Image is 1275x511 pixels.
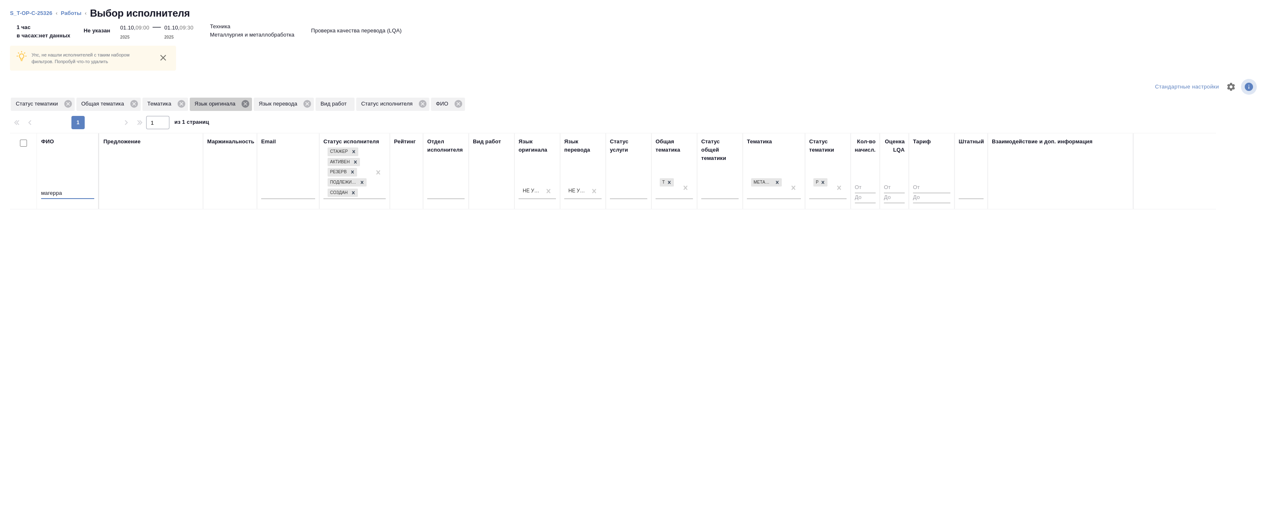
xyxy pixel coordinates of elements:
[913,183,950,193] input: От
[120,25,135,31] p: 01.10,
[32,52,150,65] p: Упс, не нашли исполнителей с таким набором фильтров. Попробуй что-то удалить
[356,98,429,111] div: Статус исполнителя
[327,147,359,157] div: Стажер, Активен, Резерв, Подлежит внедрению, Создан
[328,168,348,177] div: Резерв
[323,138,379,146] div: Статус исполнителя
[610,138,647,154] div: Статус услуги
[61,10,82,16] a: Работы
[855,193,876,203] input: До
[157,52,169,64] button: close
[1241,79,1258,95] span: Посмотреть информацию
[660,178,665,187] div: Техника
[17,23,71,32] p: 1 час
[142,98,188,111] div: Тематика
[11,98,75,111] div: Статус тематики
[328,178,357,187] div: Подлежит внедрению
[56,9,57,17] li: ‹
[523,187,542,194] div: Не указан
[992,138,1092,146] div: Взаимодействие и доп. информация
[328,189,349,197] div: Создан
[85,9,86,17] li: ‹
[210,22,230,31] p: Техника
[750,177,783,188] div: Металлургия и металлобработка
[81,100,127,108] p: Общая тематика
[913,193,950,203] input: До
[813,178,818,187] div: Рекомендован
[147,100,174,108] p: Тематика
[259,100,300,108] p: Язык перевода
[884,183,905,193] input: От
[190,98,252,111] div: Язык оригинала
[659,177,675,188] div: Техника
[327,167,358,177] div: Стажер, Активен, Резерв, Подлежит внедрению, Создан
[261,138,276,146] div: Email
[884,193,905,203] input: До
[473,138,501,146] div: Вид работ
[153,20,161,42] div: —
[90,7,190,20] h2: Выбор исполнителя
[809,138,847,154] div: Статус тематики
[436,100,451,108] p: ФИО
[959,138,984,146] div: Штатный
[76,98,141,111] div: Общая тематика
[747,138,772,146] div: Тематика
[327,157,361,167] div: Стажер, Активен, Резерв, Подлежит внедрению, Создан
[855,183,876,193] input: От
[427,138,465,154] div: Отдел исполнителя
[361,100,416,108] p: Статус исполнителя
[1153,81,1221,93] div: split button
[135,25,149,31] p: 09:00
[180,25,193,31] p: 09:30
[656,138,693,154] div: Общая тематика
[564,138,602,154] div: Язык перевода
[855,138,876,154] div: Кол-во начисл.
[394,138,416,146] div: Рейтинг
[254,98,314,111] div: Язык перевода
[568,187,587,194] div: Не указан
[751,178,773,187] div: Металлургия и металлобработка
[1221,77,1241,97] span: Настроить таблицу
[41,138,54,146] div: ФИО
[16,100,61,108] p: Статус тематики
[10,7,1265,20] nav: breadcrumb
[103,138,141,146] div: Предложение
[164,25,180,31] p: 01.10,
[519,138,556,154] div: Язык оригинала
[328,147,349,156] div: Стажер
[431,98,465,111] div: ФИО
[174,117,209,129] span: из 1 страниц
[701,138,739,162] div: Статус общей тематики
[913,138,931,146] div: Тариф
[195,100,239,108] p: Язык оригинала
[327,177,367,188] div: Стажер, Активен, Резерв, Подлежит внедрению, Создан
[321,100,350,108] p: Вид работ
[311,27,401,35] p: Проверка качества перевода (LQA)
[10,10,52,16] a: S_T-OP-C-25326
[328,158,351,167] div: Активен
[327,188,359,198] div: Стажер, Активен, Резерв, Подлежит внедрению, Создан
[207,138,255,146] div: Маржинальность
[884,138,905,154] div: Оценка LQA
[812,177,828,188] div: Рекомендован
